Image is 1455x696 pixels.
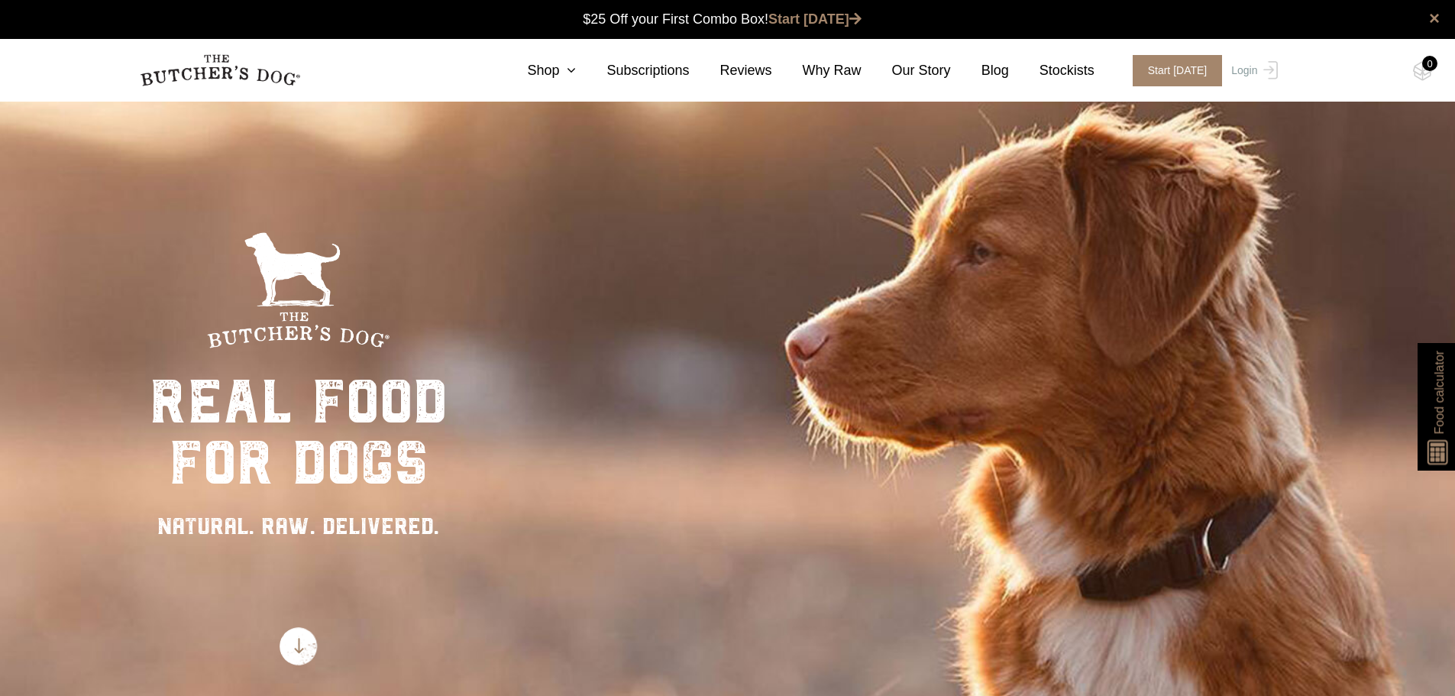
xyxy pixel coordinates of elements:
[1430,351,1448,434] span: Food calculator
[150,371,448,494] div: real food for dogs
[496,60,576,81] a: Shop
[772,60,862,81] a: Why Raw
[1413,61,1432,81] img: TBD_Cart-Empty.png
[1429,9,1440,28] a: close
[1117,55,1228,86] a: Start [DATE]
[862,60,951,81] a: Our Story
[768,11,862,27] a: Start [DATE]
[1422,56,1437,71] div: 0
[150,509,448,543] div: NATURAL. RAW. DELIVERED.
[576,60,689,81] a: Subscriptions
[951,60,1009,81] a: Blog
[1227,55,1277,86] a: Login
[1133,55,1223,86] span: Start [DATE]
[690,60,772,81] a: Reviews
[1009,60,1094,81] a: Stockists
